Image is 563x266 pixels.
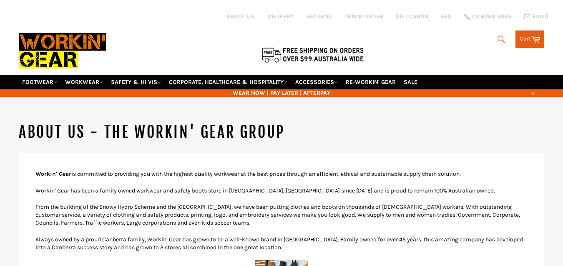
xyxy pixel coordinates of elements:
[267,13,294,20] a: DELIVERY
[464,14,511,20] a: 02 6280 5885
[342,75,399,89] a: RE-WORKIN' GEAR
[226,13,255,20] a: ABOUT US
[261,46,365,63] img: Flat $9.95 shipping Australia wide
[19,89,544,97] span: WEAR NOW | PAY LATER | AFTERPAY
[441,13,452,20] a: FAQ
[108,75,164,89] a: SAFETY & HI VIS
[524,13,548,20] a: Email
[396,13,428,20] a: GIFT CARDS
[19,122,544,143] h1: ABOUT US - The Workin' Gear Group
[35,170,71,177] strong: Workin' Gear
[515,30,544,48] a: Cart
[344,13,383,20] a: TRACK ORDER
[533,14,548,20] span: Email
[166,75,291,89] a: CORPORATE, HEALTHCARE & HOSPITALITY
[35,236,528,252] p: Always owned by a proud Canberra family, Workin’ Gear has grown to be a well-known brand in [GEOG...
[35,203,528,227] p: From the building of the Snowy Hydro Scheme and the [GEOGRAPHIC_DATA], we have been putting cloth...
[35,187,528,195] p: Workin’ Gear has been a family owned workwear and safety boots store in [GEOGRAPHIC_DATA], [GEOGR...
[19,27,106,74] img: Workin Gear leaders in Workwear, Safety Boots, PPE, Uniforms. Australia's No.1 in Workwear
[306,13,332,20] a: RETURNS
[19,75,60,89] a: FOOTWEAR
[472,14,511,20] span: 02 6280 5885
[292,75,341,89] a: ACCESSORIES
[400,75,421,89] a: SALE
[35,170,528,178] p: is committed to providing you with the highest quality workwear at the best prices through an eff...
[62,75,106,89] a: WORKWEAR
